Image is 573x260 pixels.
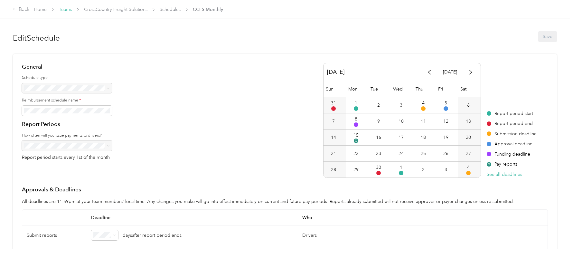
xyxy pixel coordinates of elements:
div: 30 [376,164,381,171]
label: Schedule type [22,75,112,81]
iframe: Everlance-gr Chat Button Frame [537,224,573,260]
div: 24 [399,150,404,157]
div: 27 [466,150,471,157]
div: 17 [399,134,404,141]
div: Drivers [298,226,548,245]
div: 3 [445,166,447,173]
span: Deadline [87,210,298,226]
div: 31 [331,100,336,106]
div: 28 [331,166,336,173]
div: Fri [436,81,458,97]
div: 18 [421,134,426,141]
p: days after report period ends [123,232,182,239]
div: 26 [443,150,448,157]
div: Approval deadline [487,140,537,147]
label: Reimbursement schedule name [22,98,112,103]
a: Schedules [160,7,181,12]
div: 22 [353,150,359,157]
p: All deadlines are 11:59pm at your team members' local time. Any changes you make will go into eff... [22,198,548,205]
span: $ [354,139,358,143]
div: 11 [421,118,426,125]
a: Home [34,7,47,12]
div: 1 [355,100,357,106]
div: Submission deadline [487,130,537,137]
div: 2 [422,166,425,173]
div: 2 [377,102,380,109]
span: CCFS Monthly [193,6,223,13]
div: 19 [443,134,448,141]
div: 5 [445,100,447,106]
div: Sun [324,81,346,97]
div: Pay reports [487,161,537,168]
button: [DATE] [438,66,462,78]
div: Tue [368,81,391,97]
a: CrossCountry Freight Solutions [84,7,147,12]
div: 29 [353,166,359,173]
div: 23 [376,150,381,157]
h4: General [22,63,112,71]
div: Thu [413,81,436,97]
h4: Approvals & Deadlines [22,186,548,194]
div: 3 [400,102,402,109]
div: Mon [346,81,369,97]
div: 9 [377,118,380,125]
div: Sat [458,81,481,97]
div: 6 [467,102,470,109]
p: Report period starts every 1st of the month [22,155,112,160]
span: $ [487,162,491,167]
div: 10 [399,118,404,125]
h1: Edit Schedule [13,30,60,46]
div: 12 [443,118,448,125]
label: How often will you issue payments to drivers? [22,133,112,139]
div: 21 [331,150,336,157]
div: Funding deadline [487,151,537,158]
div: Report period start [487,110,537,117]
div: 25 [421,150,426,157]
div: 20 [466,134,471,141]
button: See all deadlines [487,171,522,178]
div: 4 [422,100,425,106]
div: Back [13,6,30,14]
div: 16 [376,134,381,141]
span: [DATE] [327,66,344,78]
div: 13 [466,118,471,125]
div: Submit reports [22,226,87,245]
span: Who [298,210,509,226]
div: 14 [331,134,336,141]
h4: Report Periods [22,120,112,128]
div: 1 [400,164,402,171]
div: 7 [332,118,335,125]
div: Report period end [487,120,537,127]
div: Wed [391,81,413,97]
div: 15 [353,132,359,139]
a: Teams [59,7,72,12]
div: 4 [467,164,470,171]
div: 8 [355,116,357,122]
